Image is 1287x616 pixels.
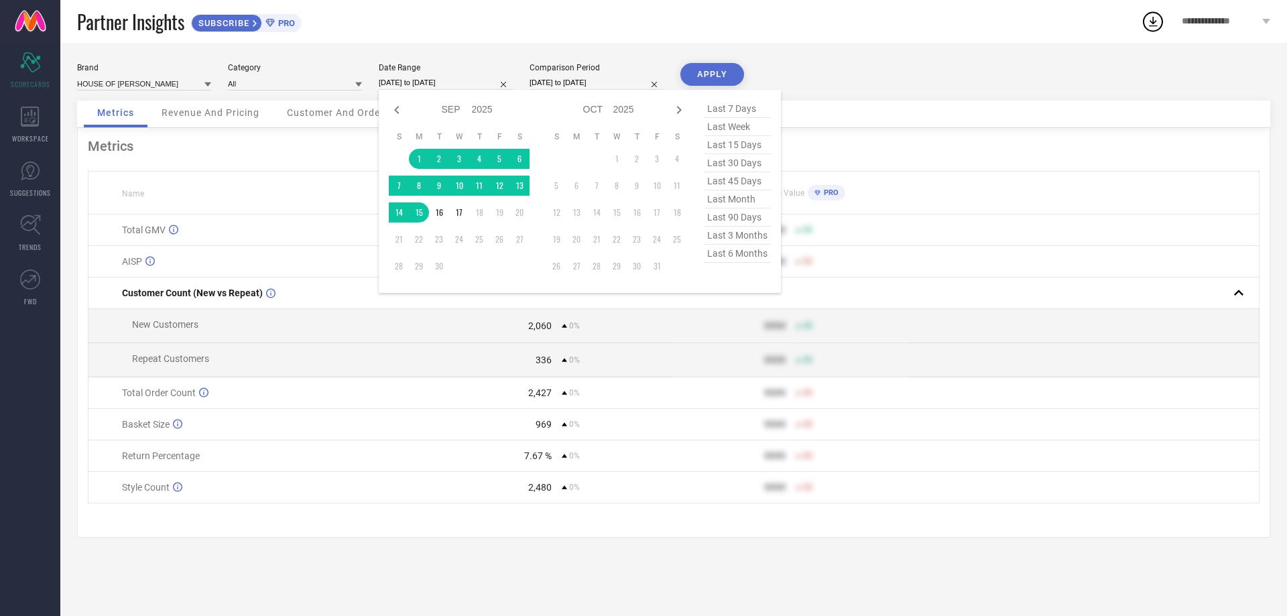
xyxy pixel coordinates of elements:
[607,149,627,169] td: Wed Oct 01 2025
[607,131,627,142] th: Wednesday
[19,242,42,252] span: TRENDS
[122,387,196,398] span: Total Order Count
[379,76,513,90] input: Select date range
[820,188,839,197] span: PRO
[122,189,144,198] span: Name
[11,79,50,89] span: SCORECARDS
[429,202,449,223] td: Tue Sep 16 2025
[803,321,812,330] span: 50
[803,225,812,235] span: 50
[509,131,530,142] th: Saturday
[566,256,587,276] td: Mon Oct 27 2025
[489,229,509,249] td: Fri Sep 26 2025
[803,420,812,429] span: 50
[489,202,509,223] td: Fri Sep 19 2025
[389,176,409,196] td: Sun Sep 07 2025
[530,76,664,90] input: Select comparison period
[528,320,552,331] div: 2,060
[162,107,259,118] span: Revenue And Pricing
[449,149,469,169] td: Wed Sep 03 2025
[429,229,449,249] td: Tue Sep 23 2025
[627,256,647,276] td: Thu Oct 30 2025
[524,450,552,461] div: 7.67 %
[469,149,489,169] td: Thu Sep 04 2025
[77,63,211,72] div: Brand
[449,229,469,249] td: Wed Sep 24 2025
[409,256,429,276] td: Mon Sep 29 2025
[389,131,409,142] th: Sunday
[569,483,580,492] span: 0%
[287,107,389,118] span: Customer And Orders
[449,202,469,223] td: Wed Sep 17 2025
[667,131,687,142] th: Saturday
[1141,9,1165,34] div: Open download list
[704,227,771,245] span: last 3 months
[704,245,771,263] span: last 6 months
[607,202,627,223] td: Wed Oct 15 2025
[647,131,667,142] th: Friday
[546,202,566,223] td: Sun Oct 12 2025
[569,321,580,330] span: 0%
[546,256,566,276] td: Sun Oct 26 2025
[546,176,566,196] td: Sun Oct 05 2025
[764,450,786,461] div: 9999
[509,149,530,169] td: Sat Sep 06 2025
[704,100,771,118] span: last 7 days
[667,149,687,169] td: Sat Oct 04 2025
[409,229,429,249] td: Mon Sep 22 2025
[647,229,667,249] td: Fri Oct 24 2025
[627,202,647,223] td: Thu Oct 16 2025
[536,419,552,430] div: 969
[389,202,409,223] td: Sun Sep 14 2025
[803,451,812,460] span: 50
[509,229,530,249] td: Sat Sep 27 2025
[569,451,580,460] span: 0%
[647,149,667,169] td: Fri Oct 03 2025
[764,419,786,430] div: 9999
[704,190,771,208] span: last month
[704,172,771,190] span: last 45 days
[132,319,198,330] span: New Customers
[122,225,166,235] span: Total GMV
[566,202,587,223] td: Mon Oct 13 2025
[409,131,429,142] th: Monday
[607,229,627,249] td: Wed Oct 22 2025
[546,131,566,142] th: Sunday
[569,420,580,429] span: 0%
[587,176,607,196] td: Tue Oct 07 2025
[587,131,607,142] th: Tuesday
[122,288,263,298] span: Customer Count (New vs Repeat)
[429,256,449,276] td: Tue Sep 30 2025
[530,63,664,72] div: Comparison Period
[803,483,812,492] span: 50
[24,296,37,306] span: FWD
[680,63,744,86] button: APPLY
[122,450,200,461] span: Return Percentage
[587,202,607,223] td: Tue Oct 14 2025
[10,188,51,198] span: SUGGESTIONS
[569,388,580,397] span: 0%
[389,229,409,249] td: Sun Sep 21 2025
[627,149,647,169] td: Thu Oct 02 2025
[528,482,552,493] div: 2,480
[509,176,530,196] td: Sat Sep 13 2025
[546,229,566,249] td: Sun Oct 19 2025
[764,482,786,493] div: 9999
[409,149,429,169] td: Mon Sep 01 2025
[536,355,552,365] div: 336
[409,202,429,223] td: Mon Sep 15 2025
[803,355,812,365] span: 50
[704,118,771,136] span: last week
[97,107,134,118] span: Metrics
[12,133,49,143] span: WORKSPACE
[569,355,580,365] span: 0%
[469,202,489,223] td: Thu Sep 18 2025
[122,419,170,430] span: Basket Size
[667,229,687,249] td: Sat Oct 25 2025
[449,176,469,196] td: Wed Sep 10 2025
[566,229,587,249] td: Mon Oct 20 2025
[627,176,647,196] td: Thu Oct 09 2025
[429,176,449,196] td: Tue Sep 09 2025
[803,257,812,266] span: 50
[469,131,489,142] th: Thursday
